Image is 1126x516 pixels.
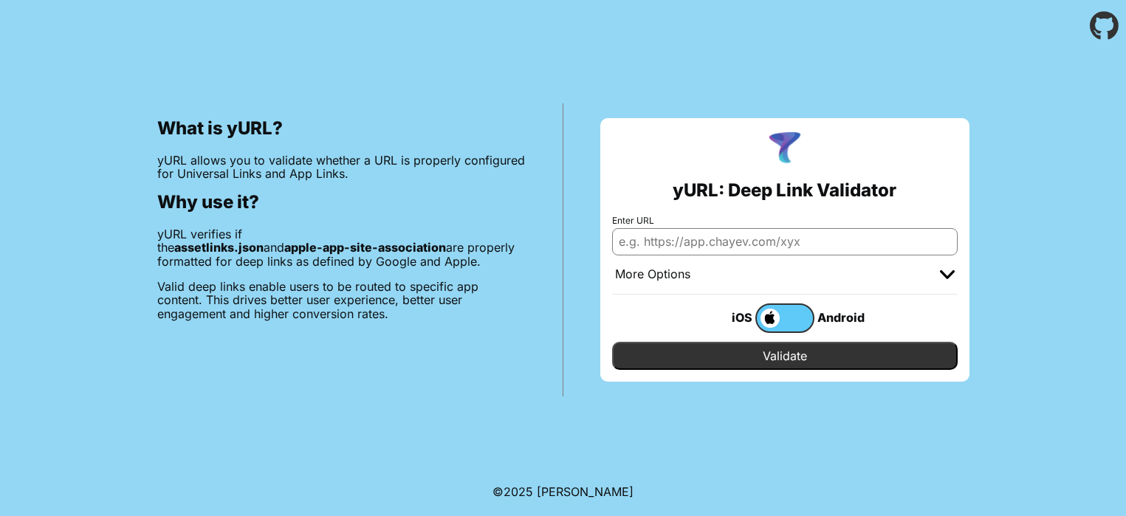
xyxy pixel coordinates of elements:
[157,280,526,320] p: Valid deep links enable users to be routed to specific app content. This drives better user exper...
[612,342,958,370] input: Validate
[157,154,526,181] p: yURL allows you to validate whether a URL is properly configured for Universal Links and App Links.
[814,308,873,327] div: Android
[157,192,526,213] h2: Why use it?
[284,240,446,255] b: apple-app-site-association
[157,227,526,268] p: yURL verifies if the and are properly formatted for deep links as defined by Google and Apple.
[696,308,755,327] div: iOS
[174,240,264,255] b: assetlinks.json
[615,267,690,282] div: More Options
[157,118,526,139] h2: What is yURL?
[673,180,896,201] h2: yURL: Deep Link Validator
[504,484,533,499] span: 2025
[537,484,634,499] a: Michael Ibragimchayev's Personal Site
[940,270,955,279] img: chevron
[612,228,958,255] input: e.g. https://app.chayev.com/xyx
[612,216,958,226] label: Enter URL
[492,467,634,516] footer: ©
[766,130,804,168] img: yURL Logo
